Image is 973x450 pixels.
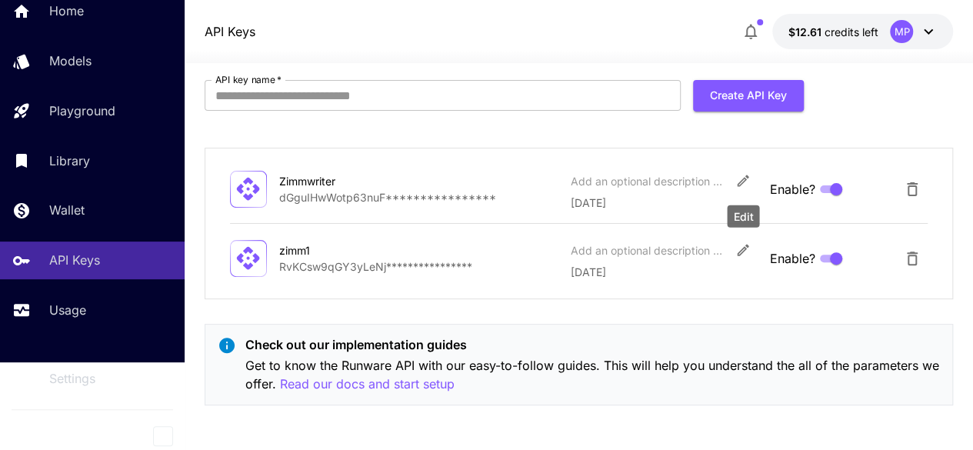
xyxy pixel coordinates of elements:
[245,356,941,394] p: Get to know the Runware API with our easy-to-follow guides. This will help you understand the all...
[729,236,757,264] button: Edit
[49,251,100,269] p: API Keys
[245,335,941,354] p: Check out our implementation guides
[49,201,85,219] p: Wallet
[215,73,282,86] label: API key name
[571,173,725,189] div: Add an optional description or comment
[788,24,878,40] div: $12.60899
[49,152,90,170] p: Library
[769,180,815,198] span: Enable?
[165,422,185,450] div: Collapse sidebar
[890,20,913,43] div: MP
[769,249,815,268] span: Enable?
[49,52,92,70] p: Models
[729,167,757,195] button: Edit
[280,375,455,394] button: Read our docs and start setup
[824,25,878,38] span: credits left
[49,301,86,319] p: Usage
[693,80,804,112] button: Create API Key
[897,243,928,274] button: Delete API Key
[727,205,759,228] div: Edit
[205,22,255,41] a: API Keys
[279,242,433,258] div: zimm1
[571,195,758,211] p: [DATE]
[571,264,758,280] p: [DATE]
[49,102,115,120] p: Playground
[49,369,95,388] p: Settings
[788,25,824,38] span: $12.61
[571,242,725,258] div: Add an optional description or comment
[153,426,173,446] button: Collapse sidebar
[279,173,433,189] div: Zimmwriter
[205,22,255,41] nav: breadcrumb
[49,2,84,20] p: Home
[772,14,953,49] button: $12.60899MP
[897,174,928,205] button: Delete API Key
